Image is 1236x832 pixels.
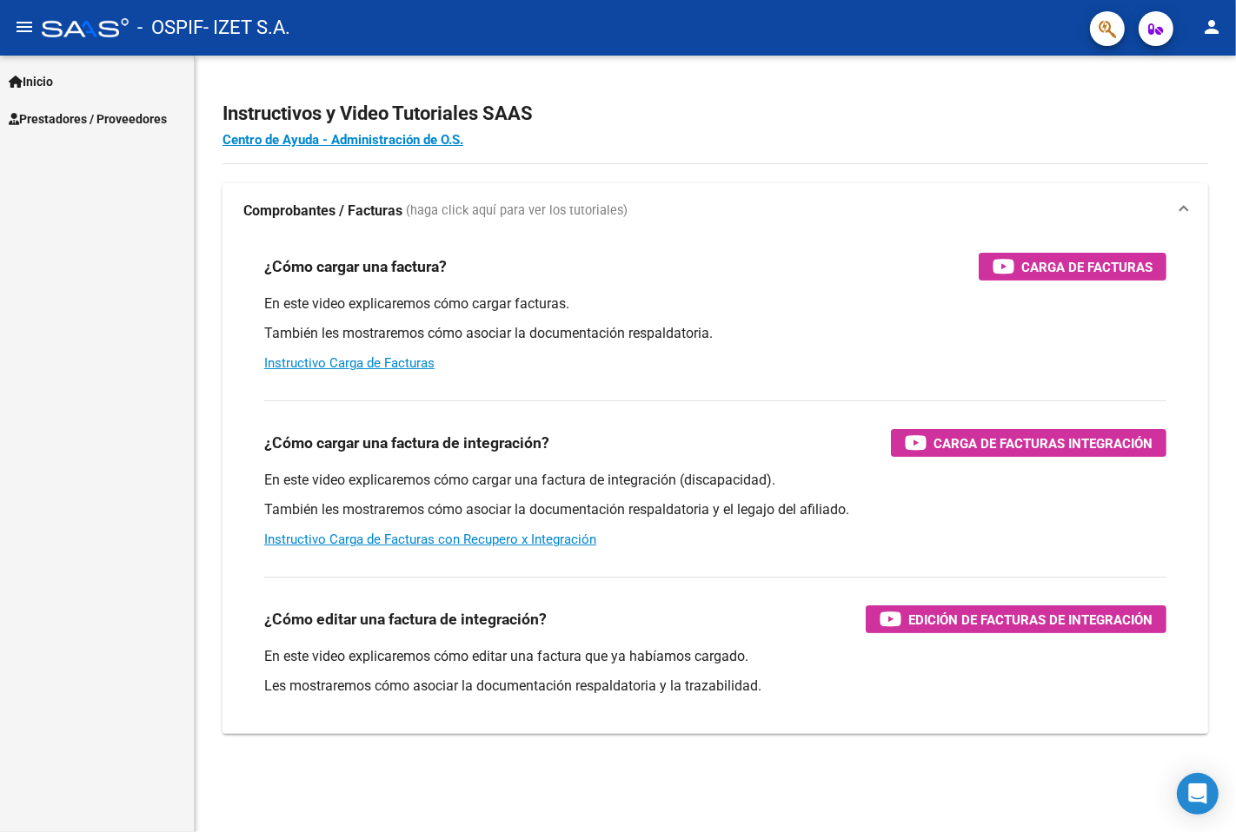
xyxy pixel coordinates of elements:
span: Carga de Facturas [1021,256,1153,278]
a: Instructivo Carga de Facturas con Recupero x Integración [264,532,596,547]
a: Centro de Ayuda - Administración de O.S. [223,132,463,148]
span: Carga de Facturas Integración [934,433,1153,454]
mat-icon: person [1201,17,1222,37]
span: Prestadores / Proveedores [9,109,167,129]
span: Edición de Facturas de integración [908,609,1153,631]
span: - OSPIF [137,9,203,47]
h3: ¿Cómo cargar una factura de integración? [264,431,549,455]
p: En este video explicaremos cómo editar una factura que ya habíamos cargado. [264,647,1166,666]
div: Comprobantes / Facturas (haga click aquí para ver los tutoriales) [223,239,1208,734]
span: - IZET S.A. [203,9,290,47]
h2: Instructivos y Video Tutoriales SAAS [223,97,1208,130]
button: Edición de Facturas de integración [866,605,1166,633]
mat-icon: menu [14,17,35,37]
p: Les mostraremos cómo asociar la documentación respaldatoria y la trazabilidad. [264,677,1166,696]
h3: ¿Cómo editar una factura de integración? [264,607,547,631]
mat-expansion-panel-header: Comprobantes / Facturas (haga click aquí para ver los tutoriales) [223,183,1208,239]
strong: Comprobantes / Facturas [243,201,402,221]
button: Carga de Facturas Integración [891,429,1166,457]
button: Carga de Facturas [979,253,1166,281]
span: Inicio [9,72,53,91]
a: Instructivo Carga de Facturas [264,355,435,371]
p: También les mostraremos cómo asociar la documentación respaldatoria y el legajo del afiliado. [264,500,1166,519]
h3: ¿Cómo cargar una factura? [264,254,447,279]
span: (haga click aquí para ver los tutoriales) [406,201,628,221]
p: En este video explicaremos cómo cargar una factura de integración (discapacidad). [264,471,1166,490]
p: También les mostraremos cómo asociar la documentación respaldatoria. [264,324,1166,343]
p: En este video explicaremos cómo cargar facturas. [264,294,1166,314]
div: Open Intercom Messenger [1177,773,1219,815]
